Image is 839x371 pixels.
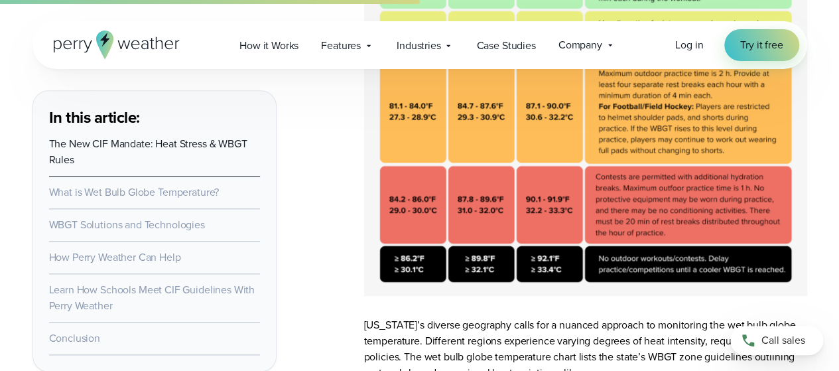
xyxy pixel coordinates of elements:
span: How it Works [239,38,298,54]
a: Call sales [730,326,823,355]
span: Company [558,37,602,53]
a: Conclusion [49,331,100,346]
a: Case Studies [465,32,547,59]
span: Features [321,38,361,54]
a: How Perry Weather Can Help [49,250,181,265]
a: How it Works [228,32,310,59]
a: Log in [675,37,703,53]
span: Try it free [740,37,783,53]
a: Try it free [724,29,799,61]
a: Learn How Schools Meet CIF Guidelines With Perry Weather [49,282,255,313]
span: Log in [675,37,703,52]
a: What is Wet Bulb Globe Temperature? [49,185,220,200]
a: WBGT Solutions and Technologies [49,217,205,232]
span: Call sales [761,333,805,348]
span: Case Studies [476,38,535,54]
h3: In this article: [49,107,260,128]
a: The New CIF Mandate: Heat Stress & WBGT Rules [49,136,247,167]
span: Industries [397,38,440,54]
